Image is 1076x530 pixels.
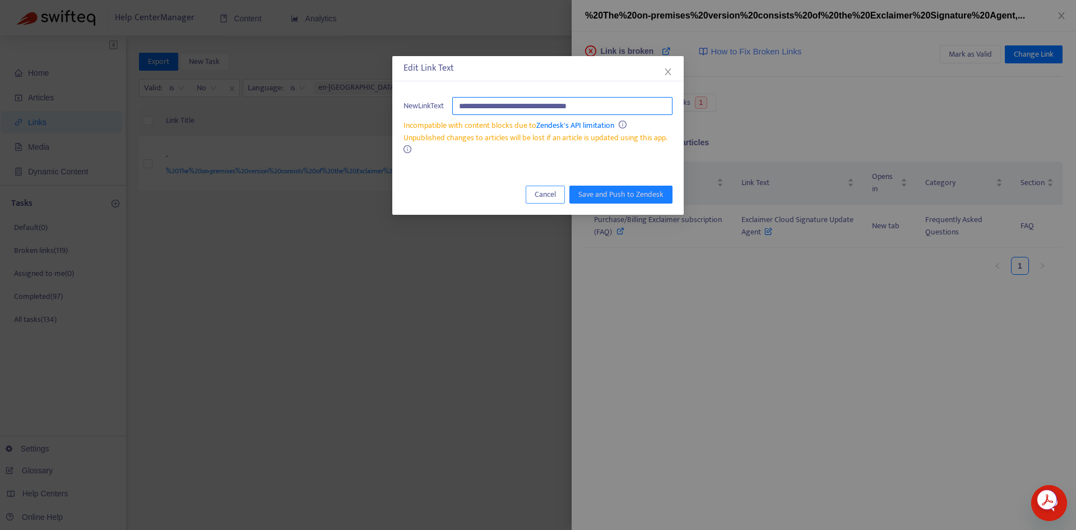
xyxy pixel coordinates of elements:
[526,186,565,204] button: Cancel
[403,62,672,75] div: Edit Link Text
[535,188,556,201] span: Cancel
[662,66,674,78] button: Close
[403,100,444,112] span: New Link Text
[403,145,411,153] span: info-circle
[536,119,614,132] a: Zendesk's API limitation
[403,119,614,132] span: Incompatible with content blocks due to
[403,131,667,144] span: Unpublished changes to articles will be lost if an article is updated using this app.
[664,67,672,76] span: close
[1031,485,1067,521] iframe: Button to launch messaging window
[619,121,627,128] span: info-circle
[569,186,672,204] button: Save and Push to Zendesk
